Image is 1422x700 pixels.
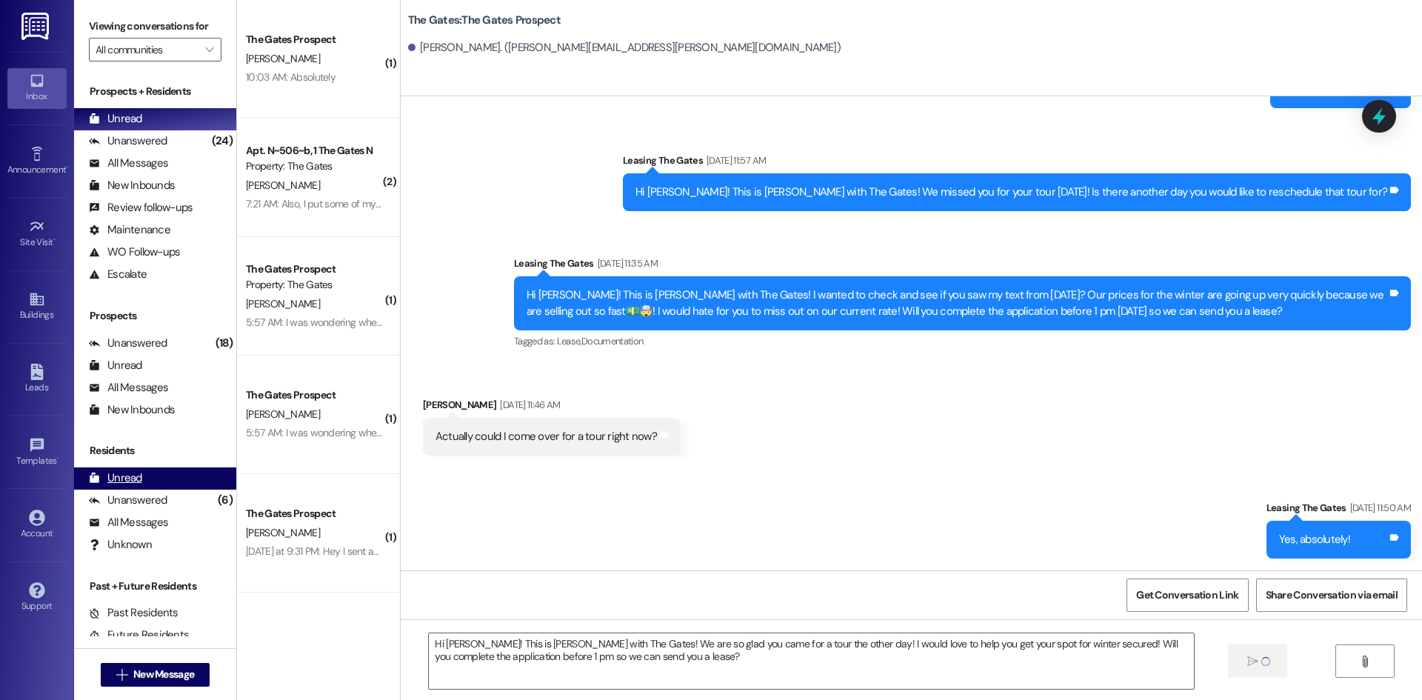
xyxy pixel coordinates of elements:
a: Inbox [7,68,67,108]
div: New Inbounds [89,402,175,418]
div: Leasing The Gates [514,256,1411,276]
div: Unread [89,111,142,127]
div: [PERSON_NAME]. ([PERSON_NAME][EMAIL_ADDRESS][PERSON_NAME][DOMAIN_NAME]) [408,40,841,56]
div: Review follow-ups [89,200,193,216]
div: Hi [PERSON_NAME]! This is [PERSON_NAME] with The Gates! I wanted to check and see if you saw my t... [527,287,1387,319]
div: Unread [89,470,142,486]
div: 5:57 AM: I was wondering when is rent due for fall semester?? [246,316,510,329]
span: [PERSON_NAME] [246,297,320,310]
div: 10:03 AM: Absolutely [246,70,336,84]
div: (6) [214,489,236,512]
div: Prospects [74,308,236,324]
button: Share Conversation via email [1256,579,1407,612]
div: [DATE] 11:50 AM [1346,500,1411,516]
span: Lease , [557,335,581,347]
div: (24) [208,130,236,153]
button: Get Conversation Link [1126,579,1248,612]
label: Viewing conversations for [89,15,221,38]
a: Account [7,505,67,545]
div: The Gates Prospect [246,387,383,403]
div: Escalate [89,267,147,282]
div: Hi [PERSON_NAME]! This is [PERSON_NAME] with The Gates! We missed you for your tour [DATE]! Is th... [635,184,1387,200]
div: [DATE] 11:57 AM [703,153,766,168]
div: Unanswered [89,133,167,149]
div: Prospects + Residents [74,84,236,99]
span: • [66,162,68,173]
a: Leads [7,359,67,399]
div: [DATE] at 9:31 PM: Hey I sent an email a few days ago about my summer and fall placement. I was w... [246,544,897,558]
div: [DATE] 11:35 AM [594,256,658,271]
div: Property: The Gates [246,277,383,293]
div: 7:21 AM: Also, I put some of my dogs things, that are normally under my bed, in the empty room so... [246,197,1109,210]
img: ResiDesk Logo [21,13,52,40]
div: Actually could I come over for a tour right now? [435,429,657,444]
span: Get Conversation Link [1136,587,1238,603]
div: All Messages [89,156,168,171]
i:  [1247,656,1258,667]
div: Apt. N~506~b, 1 The Gates N [246,143,383,159]
span: [PERSON_NAME] [246,179,320,192]
span: New Message [133,667,194,682]
span: Documentation [581,335,644,347]
b: The Gates: The Gates Prospect [408,13,561,28]
div: Unread [89,358,142,373]
div: The Gates Prospect [246,32,383,47]
textarea: Hi [PERSON_NAME]! This is [PERSON_NAME] with The Gates! We are so glad you came for a tour the ot... [429,633,1193,689]
div: Unknown [89,537,152,553]
div: The Gates Prospect [246,261,383,277]
a: Site Visit • [7,214,67,254]
span: • [53,235,56,245]
div: Past + Future Residents [74,579,236,594]
div: New Inbounds [89,178,175,193]
div: Future Residents [89,627,189,643]
div: (18) [212,332,236,355]
div: The Gates Prospect [246,506,383,521]
a: Templates • [7,433,67,473]
div: Leasing The Gates [1266,500,1411,521]
div: Unanswered [89,336,167,351]
input: All communities [96,38,198,61]
button: New Message [101,663,210,687]
div: Residents [74,443,236,459]
div: [DATE] 11:46 AM [496,397,560,413]
div: WO Follow-ups [89,244,180,260]
div: Yes, absolutely! [1279,532,1350,547]
div: Property: The Gates [246,159,383,174]
div: Maintenance [89,222,170,238]
span: Share Conversation via email [1266,587,1398,603]
span: [PERSON_NAME] [246,52,320,65]
div: All Messages [89,515,168,530]
div: Unanswered [89,493,167,508]
span: [PERSON_NAME] [246,407,320,421]
i:  [116,669,127,681]
span: • [57,453,59,464]
div: Past Residents [89,605,178,621]
div: 5:57 AM: I was wondering when is rent due for fall semester?? [246,426,510,439]
i:  [205,44,213,56]
div: [PERSON_NAME] [423,397,681,418]
div: Tagged as: [514,330,1411,352]
div: Leasing The Gates [623,153,1411,173]
span: [PERSON_NAME] [246,526,320,539]
i:  [1359,656,1370,667]
a: Support [7,578,67,618]
a: Buildings [7,287,67,327]
div: All Messages [89,380,168,396]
